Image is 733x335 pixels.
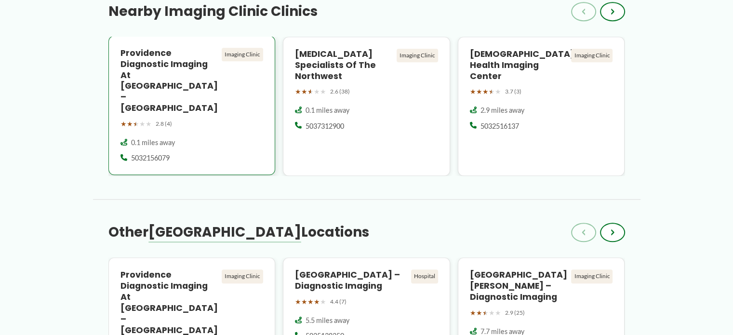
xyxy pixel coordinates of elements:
[480,121,519,131] span: 5032516137
[120,118,127,130] span: ★
[295,269,407,292] h4: [GEOGRAPHIC_DATA] – Diagnostic Imaging
[611,227,614,238] span: ›
[505,86,521,97] span: 3.7 (3)
[301,85,307,98] span: ★
[148,223,301,241] span: [GEOGRAPHIC_DATA]
[476,85,482,98] span: ★
[108,3,318,20] h3: Nearby Imaging Clinic Clinics
[470,85,476,98] span: ★
[470,307,476,319] span: ★
[156,119,172,129] span: 2.8 (4)
[480,106,524,115] span: 2.9 miles away
[320,295,326,308] span: ★
[505,308,525,318] span: 2.9 (25)
[571,49,613,62] div: Imaging Clinic
[582,6,586,17] span: ‹
[482,307,489,319] span: ★
[222,269,263,283] div: Imaging Clinic
[283,37,450,176] a: [MEDICAL_DATA] Specialists of the Northwest Imaging Clinic ★★★★★ 2.6 (38) 0.1 miles away 5037312900
[495,85,501,98] span: ★
[600,2,625,21] button: ›
[314,295,320,308] span: ★
[127,118,133,130] span: ★
[600,223,625,242] button: ›
[301,295,307,308] span: ★
[489,85,495,98] span: ★
[131,153,170,163] span: 5032156079
[611,6,614,17] span: ›
[307,85,314,98] span: ★
[131,138,175,147] span: 0.1 miles away
[306,106,349,115] span: 0.1 miles away
[571,2,596,21] button: ‹
[307,295,314,308] span: ★
[489,307,495,319] span: ★
[470,269,568,303] h4: [GEOGRAPHIC_DATA][PERSON_NAME] – Diagnostic Imaging
[495,307,501,319] span: ★
[482,85,489,98] span: ★
[314,85,320,98] span: ★
[133,118,139,130] span: ★
[108,37,276,176] a: Providence Diagnostic Imaging at [GEOGRAPHIC_DATA] – [GEOGRAPHIC_DATA] Imaging Clinic ★★★★★ 2.8 (...
[571,269,613,283] div: Imaging Clinic
[582,227,586,238] span: ‹
[411,269,438,283] div: Hospital
[222,48,263,61] div: Imaging Clinic
[295,295,301,308] span: ★
[330,86,350,97] span: 2.6 (38)
[295,85,301,98] span: ★
[397,49,438,62] div: Imaging Clinic
[108,224,369,241] h3: Other Locations
[306,316,349,325] span: 5.5 miles away
[458,37,625,176] a: [DEMOGRAPHIC_DATA] Health Imaging Center Imaging Clinic ★★★★★ 3.7 (3) 2.9 miles away 5032516137
[306,121,344,131] span: 5037312900
[330,296,347,307] span: 4.4 (7)
[146,118,152,130] span: ★
[120,48,218,114] h4: Providence Diagnostic Imaging at [GEOGRAPHIC_DATA] – [GEOGRAPHIC_DATA]
[476,307,482,319] span: ★
[295,49,393,82] h4: [MEDICAL_DATA] Specialists of the Northwest
[571,223,596,242] button: ‹
[139,118,146,130] span: ★
[470,49,568,82] h4: [DEMOGRAPHIC_DATA] Health Imaging Center
[320,85,326,98] span: ★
